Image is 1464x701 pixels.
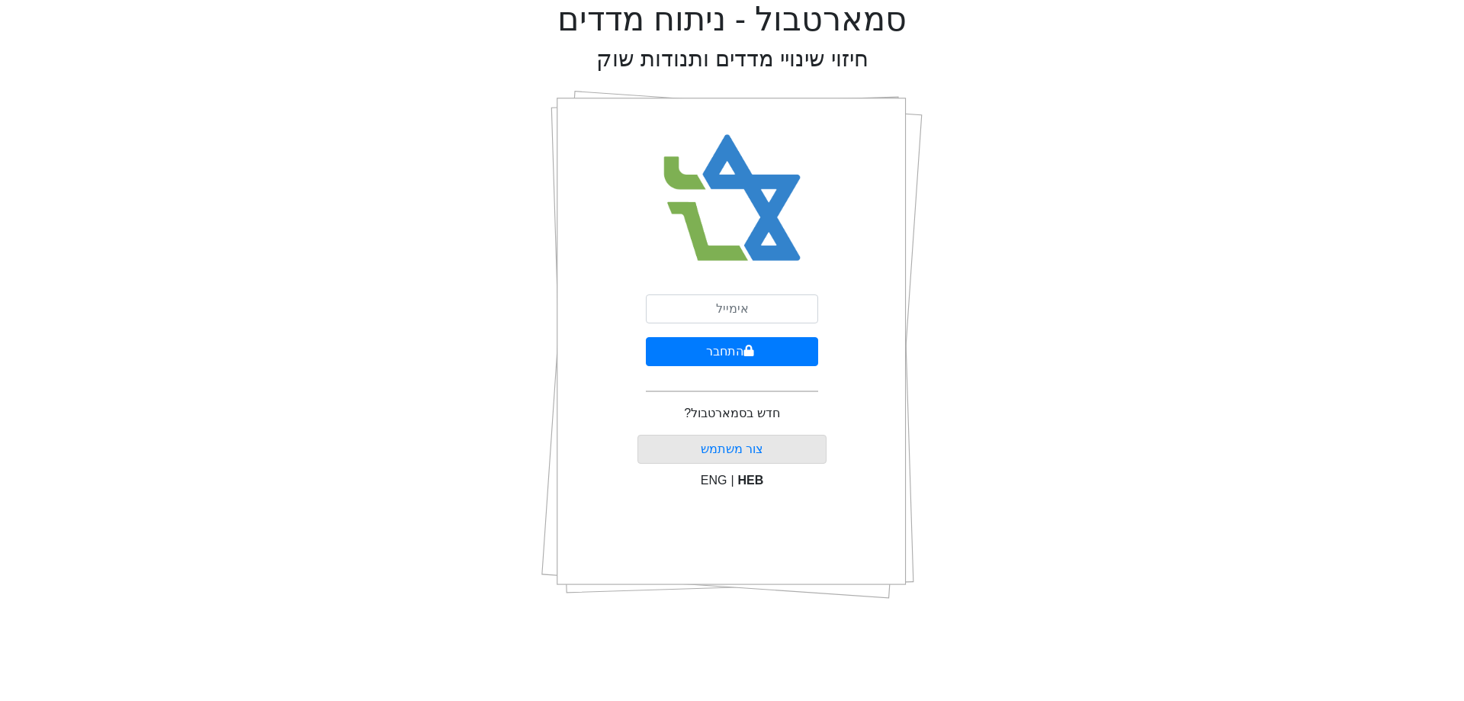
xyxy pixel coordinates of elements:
[646,294,818,323] input: אימייל
[730,474,734,487] span: |
[596,46,868,72] h2: חיזוי שינויי מדדים ותנודות שוק
[684,404,779,423] p: חדש בסמארטבול?
[646,337,818,366] button: התחבר
[701,474,727,487] span: ENG
[738,474,764,487] span: HEB
[701,442,763,455] a: צור משתמש
[637,435,827,464] button: צור משתמש
[650,114,815,282] img: Smart Bull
